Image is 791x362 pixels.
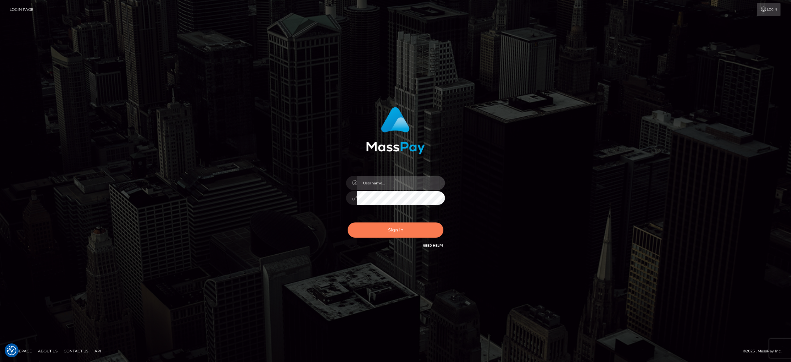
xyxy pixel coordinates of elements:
a: Homepage [7,346,34,356]
input: Username... [357,176,445,190]
a: Contact Us [61,346,91,356]
a: Need Help? [423,243,443,248]
a: Login [757,3,780,16]
button: Sign in [348,222,443,238]
a: Login Page [10,3,33,16]
img: MassPay Login [366,107,425,154]
img: Revisit consent button [7,346,16,355]
div: © 2025 , MassPay Inc. [743,348,786,355]
a: API [92,346,104,356]
a: About Us [36,346,60,356]
button: Consent Preferences [7,346,16,355]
